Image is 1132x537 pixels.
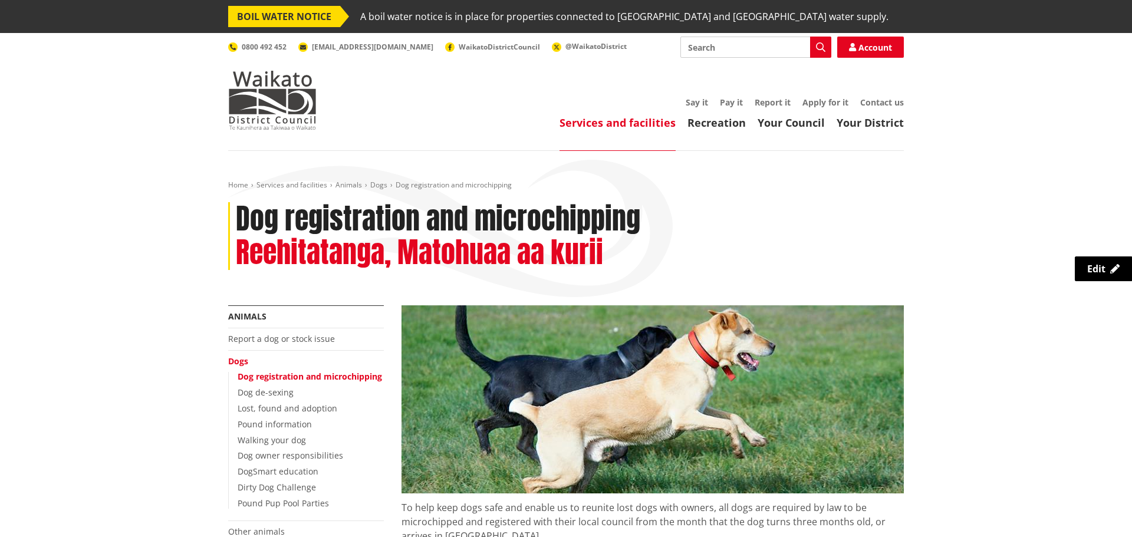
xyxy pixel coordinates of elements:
[565,41,627,51] span: @WaikatoDistrict
[256,180,327,190] a: Services and facilities
[445,42,540,52] a: WaikatoDistrictCouncil
[396,180,512,190] span: Dog registration and microchipping
[238,498,329,509] a: Pound Pup Pool Parties
[228,333,335,344] a: Report a dog or stock issue
[236,202,640,236] h1: Dog registration and microchipping
[686,97,708,108] a: Say it
[228,526,285,537] a: Other animals
[228,355,248,367] a: Dogs
[238,387,294,398] a: Dog de-sexing
[238,371,382,382] a: Dog registration and microchipping
[860,97,904,108] a: Contact us
[236,236,603,270] h2: Reehitatanga, Matohuaa aa kurii
[228,6,340,27] span: BOIL WATER NOTICE
[837,116,904,130] a: Your District
[228,71,317,130] img: Waikato District Council - Te Kaunihera aa Takiwaa o Waikato
[238,450,343,461] a: Dog owner responsibilities
[560,116,676,130] a: Services and facilities
[238,434,306,446] a: Walking your dog
[755,97,791,108] a: Report it
[228,311,266,322] a: Animals
[238,419,312,430] a: Pound information
[312,42,433,52] span: [EMAIL_ADDRESS][DOMAIN_NAME]
[238,403,337,414] a: Lost, found and adoption
[228,42,287,52] a: 0800 492 452
[228,180,248,190] a: Home
[370,180,387,190] a: Dogs
[459,42,540,52] span: WaikatoDistrictCouncil
[758,116,825,130] a: Your Council
[680,37,831,58] input: Search input
[802,97,848,108] a: Apply for it
[552,41,627,51] a: @WaikatoDistrict
[228,180,904,190] nav: breadcrumb
[402,305,904,493] img: Register your dog
[687,116,746,130] a: Recreation
[238,466,318,477] a: DogSmart education
[238,482,316,493] a: Dirty Dog Challenge
[298,42,433,52] a: [EMAIL_ADDRESS][DOMAIN_NAME]
[720,97,743,108] a: Pay it
[1087,262,1105,275] span: Edit
[335,180,362,190] a: Animals
[837,37,904,58] a: Account
[242,42,287,52] span: 0800 492 452
[360,6,889,27] span: A boil water notice is in place for properties connected to [GEOGRAPHIC_DATA] and [GEOGRAPHIC_DAT...
[1075,256,1132,281] a: Edit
